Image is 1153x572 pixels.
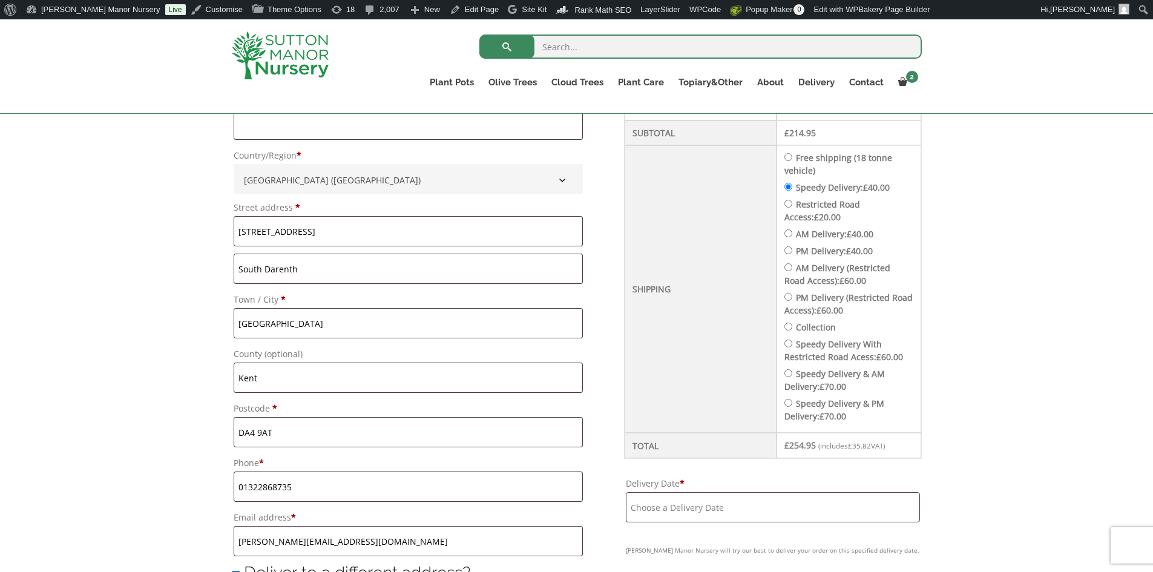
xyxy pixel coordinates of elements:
label: Postcode [234,400,583,417]
a: Plant Care [611,74,671,91]
label: Restricted Road Access: [784,199,860,223]
bdi: 60.00 [876,351,903,363]
span: £ [820,410,824,422]
span: Site Kit [522,5,547,14]
span: United Kingdom (UK) [240,170,577,190]
th: Subtotal [625,120,777,145]
th: Shipping [625,145,777,433]
span: £ [784,127,789,139]
a: About [750,74,791,91]
label: PM Delivery (Restricted Road Access): [784,292,913,316]
span: 35.82 [848,441,871,450]
label: Speedy Delivery: [796,182,890,193]
label: AM Delivery: [796,228,873,240]
bdi: 70.00 [820,410,846,422]
a: 2 [891,74,922,91]
span: £ [784,439,789,451]
label: Speedy Delivery & PM Delivery: [784,398,884,422]
a: Olive Trees [481,74,544,91]
label: Town / City [234,291,583,308]
bdi: 60.00 [839,275,866,286]
span: Rank Math SEO [574,5,631,15]
label: Speedy Delivery With Restricted Road Acess: [784,338,903,363]
label: Collection [796,321,836,333]
input: Search... [479,35,922,59]
label: Delivery Date [626,475,919,492]
bdi: 40.00 [847,228,873,240]
span: £ [816,304,821,316]
abbr: required [680,478,685,489]
span: £ [820,381,824,392]
span: £ [814,211,819,223]
bdi: 40.00 [846,245,873,257]
bdi: 60.00 [816,304,843,316]
span: £ [846,245,851,257]
span: £ [839,275,844,286]
span: (optional) [264,348,303,360]
small: (includes VAT) [818,441,885,450]
label: Phone [234,455,583,472]
a: Cloud Trees [544,74,611,91]
label: Speedy Delivery & AM Delivery: [784,368,885,392]
label: Free shipping (18 tonne vehicle) [784,152,892,176]
input: Choose a Delivery Date [626,492,919,522]
bdi: 20.00 [814,211,841,223]
bdi: 214.95 [784,127,816,139]
label: Email address [234,509,583,526]
label: County [234,346,583,363]
input: House number and street name [234,216,583,246]
bdi: 254.95 [784,439,816,451]
bdi: 70.00 [820,381,846,392]
img: logo [232,31,329,79]
span: 0 [793,4,804,15]
th: Total [625,433,777,458]
a: Plant Pots [422,74,481,91]
span: £ [863,182,868,193]
span: £ [876,351,881,363]
span: [PERSON_NAME] [1050,5,1115,14]
small: [PERSON_NAME] Manor Nursery will try our best to deliver your order on this specified delivery date. [626,543,919,557]
a: Topiary&Other [671,74,750,91]
input: Apartment, suite, unit, etc. (optional) [234,254,583,284]
label: PM Delivery: [796,245,873,257]
a: Contact [842,74,891,91]
label: Street address [234,199,583,216]
span: Country/Region [234,164,583,194]
label: AM Delivery (Restricted Road Access): [784,262,890,286]
a: Live [165,4,186,15]
span: 2 [906,71,918,83]
a: Delivery [791,74,842,91]
span: £ [848,441,852,450]
bdi: 40.00 [863,182,890,193]
span: £ [847,228,852,240]
label: Country/Region [234,147,583,164]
